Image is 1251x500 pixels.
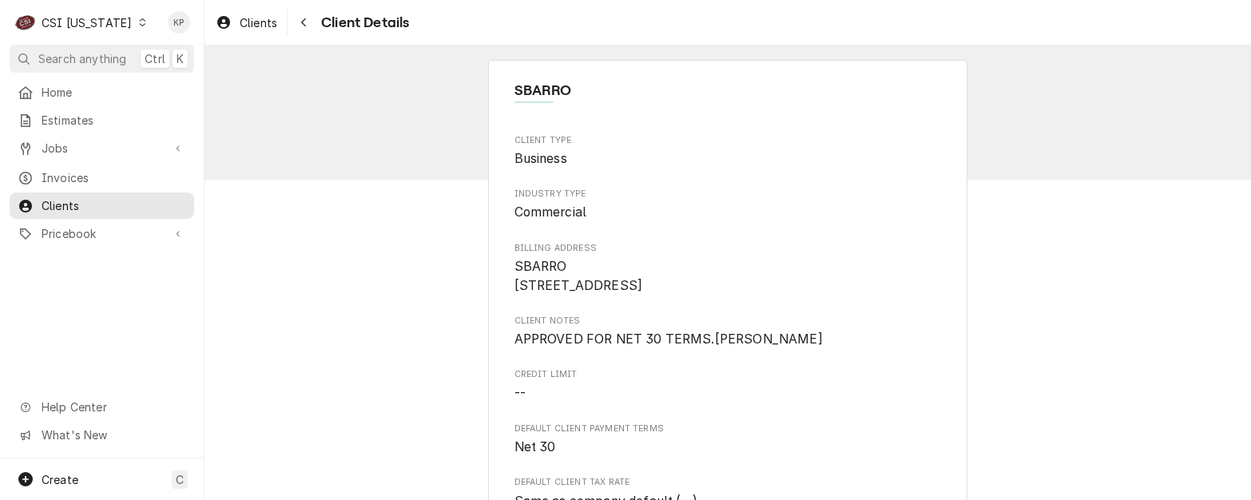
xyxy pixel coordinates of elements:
[10,45,194,73] button: Search anythingCtrlK
[42,473,78,486] span: Create
[10,192,194,219] a: Clients
[168,11,190,34] div: Kym Parson's Avatar
[14,11,37,34] div: C
[514,315,942,349] div: Client Notes
[514,476,942,489] span: Default Client Tax Rate
[514,438,942,457] span: Default Client Payment Terms
[514,386,526,401] span: --
[42,427,185,443] span: What's New
[514,188,942,200] span: Industry Type
[514,134,942,147] span: Client Type
[10,394,194,420] a: Go to Help Center
[10,165,194,191] a: Invoices
[514,204,587,220] span: Commercial
[514,368,942,381] span: Credit Limit
[316,12,409,34] span: Client Details
[168,11,190,34] div: KP
[514,384,942,403] span: Credit Limit
[514,242,942,296] div: Billing Address
[10,135,194,161] a: Go to Jobs
[177,50,184,67] span: K
[514,188,942,222] div: Industry Type
[240,14,277,31] span: Clients
[514,315,942,327] span: Client Notes
[42,84,186,101] span: Home
[514,259,643,293] span: SBARRO [STREET_ADDRESS]
[42,197,186,214] span: Clients
[514,368,942,403] div: Credit Limit
[209,10,284,36] a: Clients
[10,422,194,448] a: Go to What's New
[514,242,942,255] span: Billing Address
[514,423,942,457] div: Default Client Payment Terms
[42,140,162,157] span: Jobs
[14,11,37,34] div: CSI Kentucky's Avatar
[10,220,194,247] a: Go to Pricebook
[176,471,184,488] span: C
[514,80,942,101] span: Name
[291,10,316,35] button: Navigate back
[514,203,942,222] span: Industry Type
[514,423,942,435] span: Default Client Payment Terms
[514,80,942,114] div: Client Information
[514,331,823,347] span: APPROVED FOR NET 30 TERMS.[PERSON_NAME]
[42,14,132,31] div: CSI [US_STATE]
[42,399,185,415] span: Help Center
[42,169,186,186] span: Invoices
[145,50,165,67] span: Ctrl
[42,225,162,242] span: Pricebook
[10,79,194,105] a: Home
[10,107,194,133] a: Estimates
[514,134,942,169] div: Client Type
[514,439,556,454] span: Net 30
[514,257,942,295] span: Billing Address
[42,112,186,129] span: Estimates
[38,50,126,67] span: Search anything
[514,151,567,166] span: Business
[514,149,942,169] span: Client Type
[514,330,942,349] span: Client Notes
